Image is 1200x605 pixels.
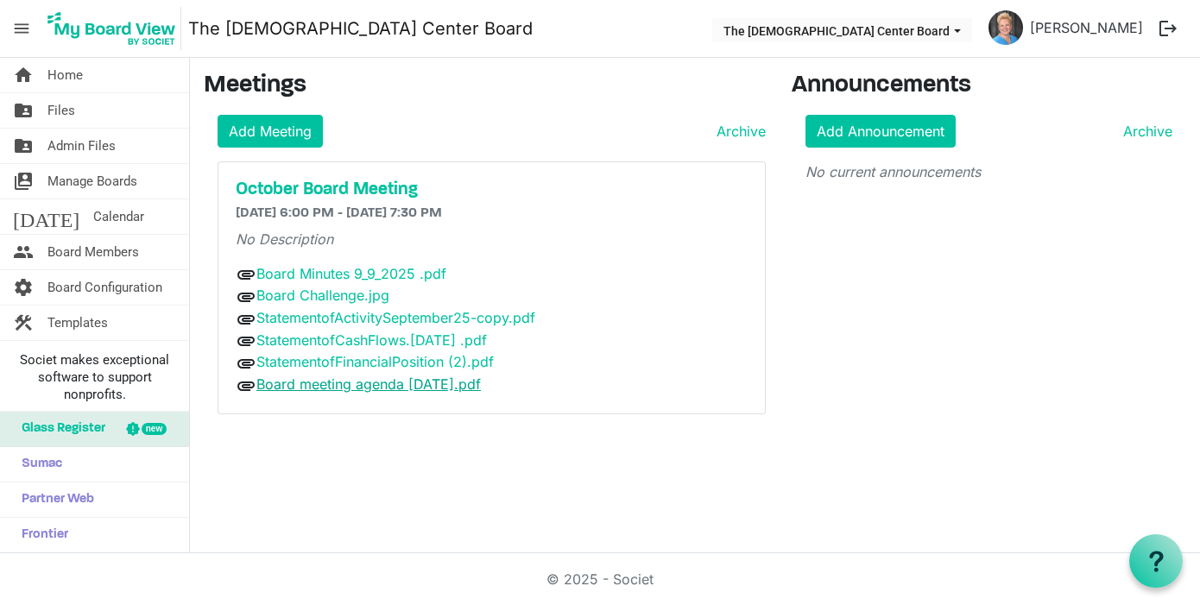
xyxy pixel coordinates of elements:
span: attachment [236,331,256,351]
a: October Board Meeting [236,180,748,200]
a: My Board View Logo [42,7,188,50]
a: Add Meeting [218,115,323,148]
h3: Announcements [792,72,1186,101]
a: Board Challenge.jpg [256,287,389,304]
a: Archive [710,121,766,142]
span: Board Configuration [47,270,162,305]
a: Board meeting agenda [DATE].pdf [256,375,481,393]
span: attachment [236,353,256,374]
h6: [DATE] 6:00 PM - [DATE] 7:30 PM [236,205,748,222]
span: construction [13,306,34,340]
a: StatementofFinancialPosition (2).pdf [256,353,494,370]
span: attachment [236,287,256,307]
span: Manage Boards [47,164,137,199]
img: vLlGUNYjuWs4KbtSZQjaWZvDTJnrkUC5Pj-l20r8ChXSgqWs1EDCHboTbV3yLcutgLt7-58AB6WGaG5Dpql6HA_thumb.png [988,10,1023,45]
span: people [13,235,34,269]
span: settings [13,270,34,305]
span: Glass Register [13,412,105,446]
p: No Description [236,229,748,249]
p: No current announcements [805,161,1172,182]
img: My Board View Logo [42,7,181,50]
a: © 2025 - Societ [546,570,654,588]
span: home [13,58,34,92]
span: attachment [236,309,256,330]
button: The LGBT Center Board dropdownbutton [712,18,972,42]
span: Partner Web [13,482,94,517]
a: [PERSON_NAME] [1023,10,1150,45]
h3: Meetings [204,72,766,101]
span: Frontier [13,518,68,552]
span: Sumac [13,447,62,482]
span: Board Members [47,235,139,269]
a: StatementofActivitySeptember25-copy.pdf [256,309,535,326]
span: folder_shared [13,93,34,128]
span: Home [47,58,83,92]
span: attachment [236,264,256,285]
button: logout [1150,10,1186,47]
a: Add Announcement [805,115,956,148]
span: attachment [236,375,256,396]
a: StatementofCashFlows.[DATE] .pdf [256,331,487,349]
a: The [DEMOGRAPHIC_DATA] Center Board [188,11,533,46]
span: Files [47,93,75,128]
a: Archive [1116,121,1172,142]
div: new [142,423,167,435]
span: switch_account [13,164,34,199]
span: [DATE] [13,199,79,234]
span: Templates [47,306,108,340]
span: Admin Files [47,129,116,163]
span: folder_shared [13,129,34,163]
span: Societ makes exceptional software to support nonprofits. [8,351,181,403]
a: Board Minutes 9_9_2025 .pdf [256,265,446,282]
span: menu [5,12,38,45]
span: Calendar [93,199,144,234]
